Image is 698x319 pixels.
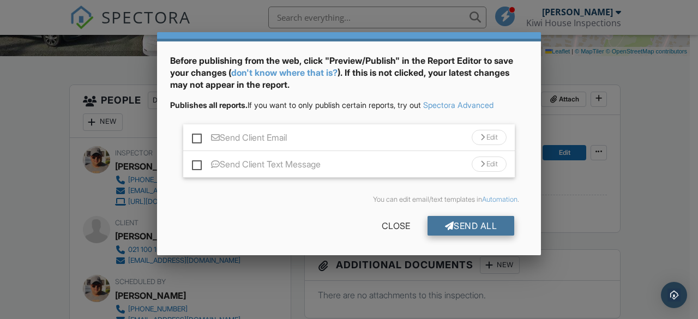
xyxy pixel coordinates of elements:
div: You can edit email/text templates in . [179,195,519,204]
div: Send All [428,216,515,236]
div: Open Intercom Messenger [661,282,687,308]
div: Close [364,216,428,236]
a: don't know where that is? [231,67,338,78]
div: Edit [472,157,507,172]
a: Automation [482,195,518,203]
div: Before publishing from the web, click "Preview/Publish" in the Report Editor to save your changes... [170,55,528,100]
div: Edit [472,130,507,145]
strong: Publishes all reports. [170,100,248,110]
label: Send Client Text Message [192,159,321,173]
span: If you want to only publish certain reports, try out [170,100,421,110]
a: Spectora Advanced [423,100,494,110]
label: Send Client Email [192,133,287,146]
